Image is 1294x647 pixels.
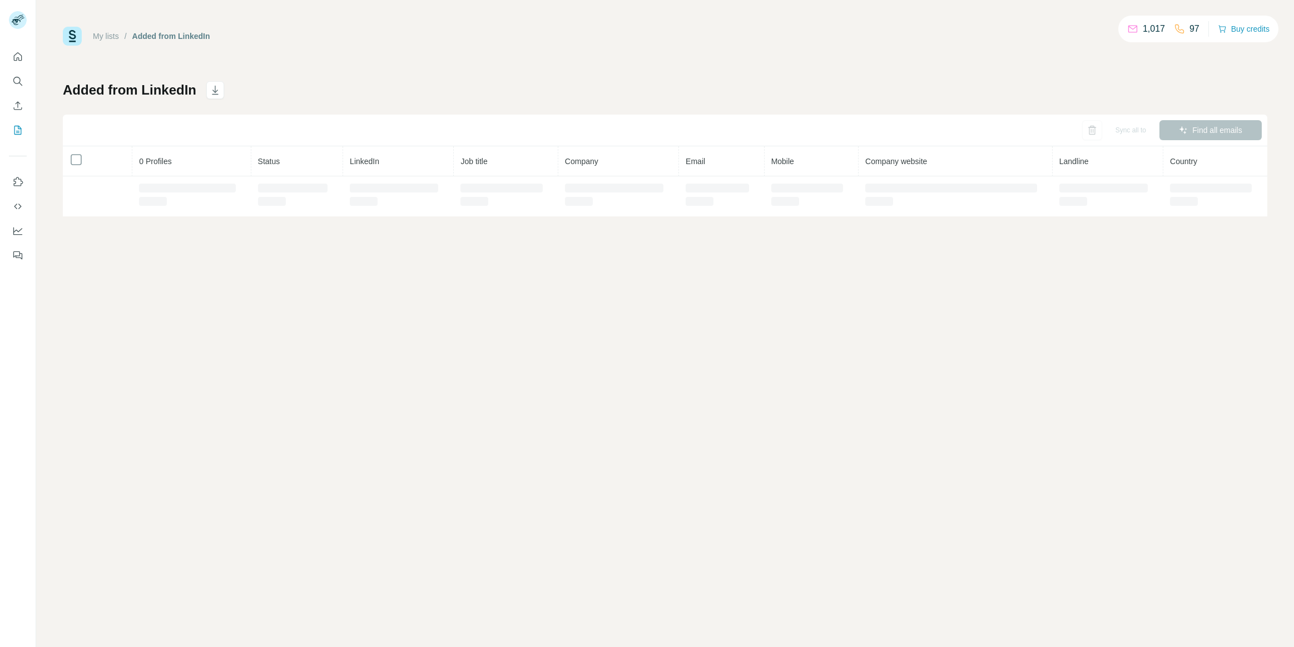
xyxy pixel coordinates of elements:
[565,157,598,166] span: Company
[258,157,280,166] span: Status
[132,31,210,42] div: Added from LinkedIn
[771,157,794,166] span: Mobile
[9,221,27,241] button: Dashboard
[350,157,379,166] span: LinkedIn
[9,120,27,140] button: My lists
[1143,22,1165,36] p: 1,017
[125,31,127,42] li: /
[1218,21,1270,37] button: Buy credits
[1059,157,1089,166] span: Landline
[9,172,27,192] button: Use Surfe on LinkedIn
[9,96,27,116] button: Enrich CSV
[686,157,705,166] span: Email
[460,157,487,166] span: Job title
[1170,157,1197,166] span: Country
[865,157,927,166] span: Company website
[9,196,27,216] button: Use Surfe API
[63,81,196,99] h1: Added from LinkedIn
[93,32,119,41] a: My lists
[9,245,27,265] button: Feedback
[63,27,82,46] img: Surfe Logo
[9,47,27,67] button: Quick start
[9,71,27,91] button: Search
[1189,22,1199,36] p: 97
[139,157,171,166] span: 0 Profiles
